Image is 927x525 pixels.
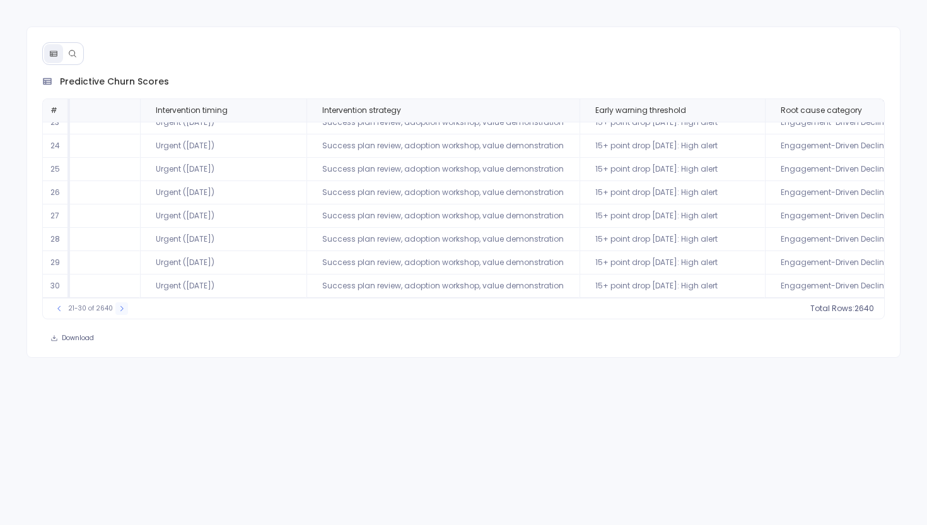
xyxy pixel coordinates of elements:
td: 15+ point drop [DATE]: High alert [580,111,765,134]
span: predictive churn scores [60,75,169,88]
td: 25 [43,158,70,181]
span: Total Rows: [810,304,854,314]
td: 15+ point drop [DATE]: High alert [580,274,765,298]
td: Urgent ([DATE]) [140,204,306,228]
td: Success plan review, adoption workshop, value demonstration [306,134,580,158]
button: Download [42,329,102,347]
td: 24 [43,134,70,158]
td: 28 [43,228,70,251]
td: Urgent ([DATE]) [140,251,306,274]
td: 15+ point drop [DATE]: High alert [580,158,765,181]
td: 15+ point drop [DATE]: High alert [580,228,765,251]
td: Urgent ([DATE]) [140,158,306,181]
span: Download [62,334,94,343]
span: Early warning threshold [595,105,686,115]
td: Success plan review, adoption workshop, value demonstration [306,251,580,274]
span: Intervention strategy [322,105,401,115]
td: Urgent ([DATE]) [140,228,306,251]
td: 15+ point drop [DATE]: High alert [580,134,765,158]
td: Urgent ([DATE]) [140,274,306,298]
span: 2640 [854,304,874,314]
td: Success plan review, adoption workshop, value demonstration [306,228,580,251]
td: 15+ point drop [DATE]: High alert [580,181,765,204]
td: 29 [43,251,70,274]
td: Success plan review, adoption workshop, value demonstration [306,204,580,228]
span: Root cause category [781,105,862,115]
td: Urgent ([DATE]) [140,134,306,158]
td: Success plan review, adoption workshop, value demonstration [306,111,580,134]
span: 21-30 of 2640 [68,304,113,314]
td: 15+ point drop [DATE]: High alert [580,251,765,274]
td: 30 [43,274,70,298]
td: Success plan review, adoption workshop, value demonstration [306,158,580,181]
td: 27 [43,204,70,228]
td: 26 [43,181,70,204]
td: 23 [43,111,70,134]
td: Success plan review, adoption workshop, value demonstration [306,181,580,204]
td: 15+ point drop [DATE]: High alert [580,204,765,228]
td: Urgent ([DATE]) [140,181,306,204]
td: Urgent ([DATE]) [140,111,306,134]
td: Success plan review, adoption workshop, value demonstration [306,274,580,298]
span: Intervention timing [156,105,228,115]
span: # [50,105,57,115]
